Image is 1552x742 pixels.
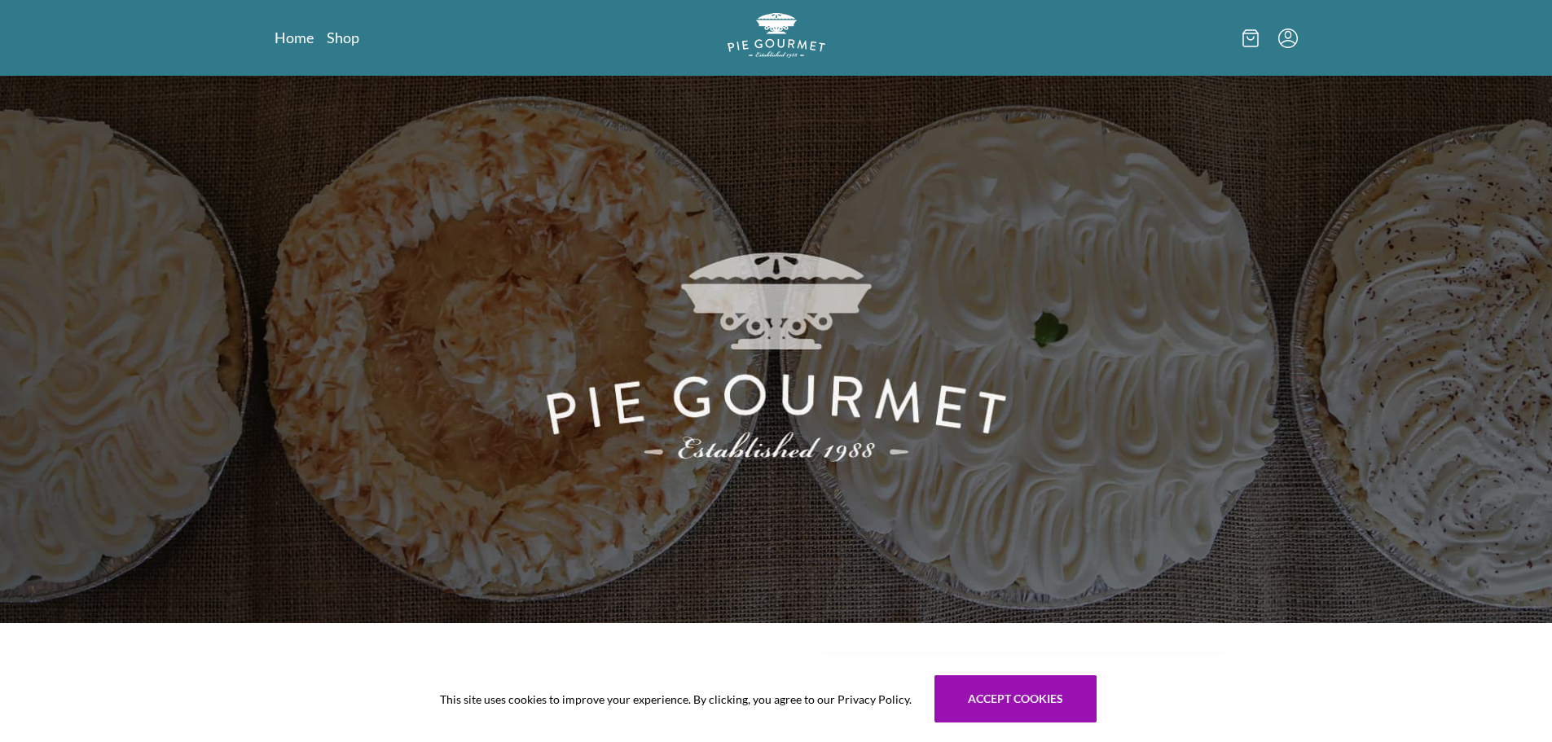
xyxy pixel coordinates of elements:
a: Home [275,28,314,47]
span: This site uses cookies to improve your experience. By clicking, you agree to our Privacy Policy. [440,691,912,708]
img: logo [728,13,825,58]
button: Accept cookies [934,675,1097,722]
a: Shop [327,28,359,47]
button: Menu [1278,29,1298,48]
a: Logo [728,13,825,63]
